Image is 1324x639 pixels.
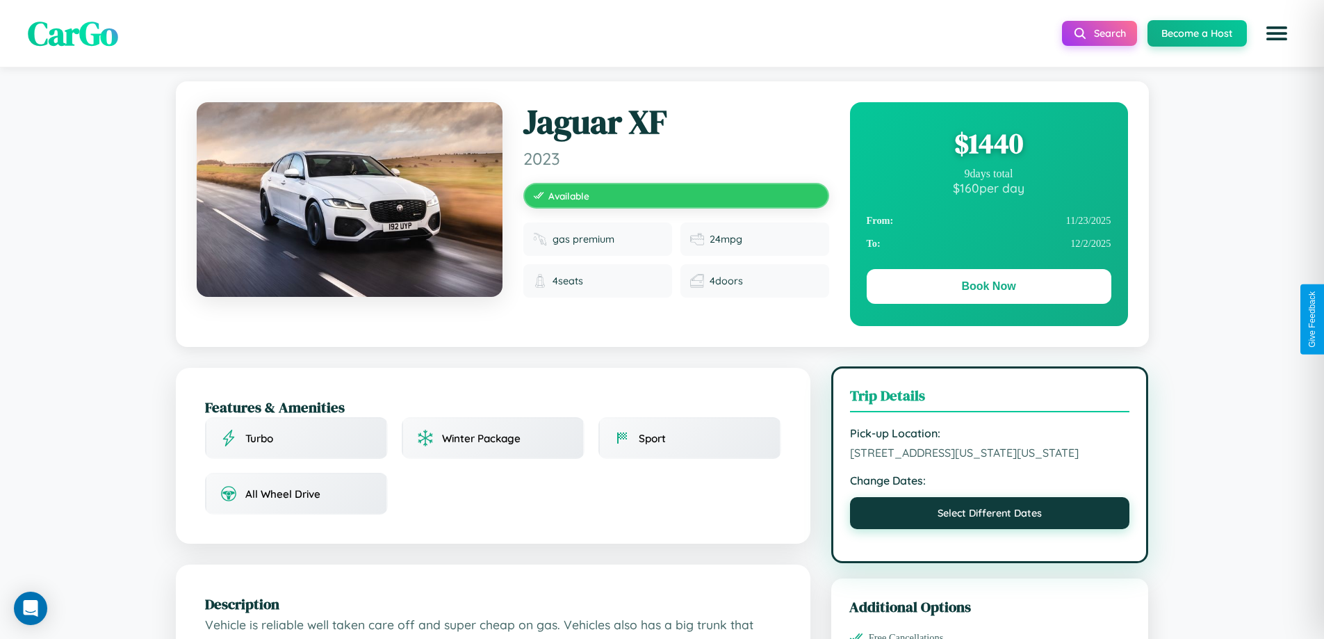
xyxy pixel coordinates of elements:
[867,238,881,250] strong: To:
[850,385,1130,412] h3: Trip Details
[548,190,589,202] span: Available
[850,497,1130,529] button: Select Different Dates
[523,148,829,169] span: 2023
[205,594,781,614] h2: Description
[849,597,1131,617] h3: Additional Options
[850,426,1130,440] strong: Pick-up Location:
[867,124,1111,162] div: $ 1440
[533,274,547,288] img: Seats
[710,275,743,287] span: 4 doors
[867,269,1111,304] button: Book Now
[867,209,1111,232] div: 11 / 23 / 2025
[523,102,829,143] h1: Jaguar XF
[690,232,704,246] img: Fuel efficiency
[850,446,1130,460] span: [STREET_ADDRESS][US_STATE][US_STATE]
[245,487,320,501] span: All Wheel Drive
[442,432,521,445] span: Winter Package
[867,215,894,227] strong: From:
[553,233,614,245] span: gas premium
[690,274,704,288] img: Doors
[245,432,273,445] span: Turbo
[639,432,666,445] span: Sport
[1147,20,1247,47] button: Become a Host
[14,592,47,625] div: Open Intercom Messenger
[1094,27,1126,40] span: Search
[553,275,583,287] span: 4 seats
[1307,291,1317,348] div: Give Feedback
[867,232,1111,255] div: 12 / 2 / 2025
[867,180,1111,195] div: $ 160 per day
[533,232,547,246] img: Fuel type
[28,10,118,56] span: CarGo
[710,233,742,245] span: 24 mpg
[850,474,1130,487] strong: Change Dates:
[867,168,1111,180] div: 9 days total
[205,397,781,417] h2: Features & Amenities
[1257,14,1296,53] button: Open menu
[197,102,502,297] img: Jaguar XF 2023
[1062,21,1137,46] button: Search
